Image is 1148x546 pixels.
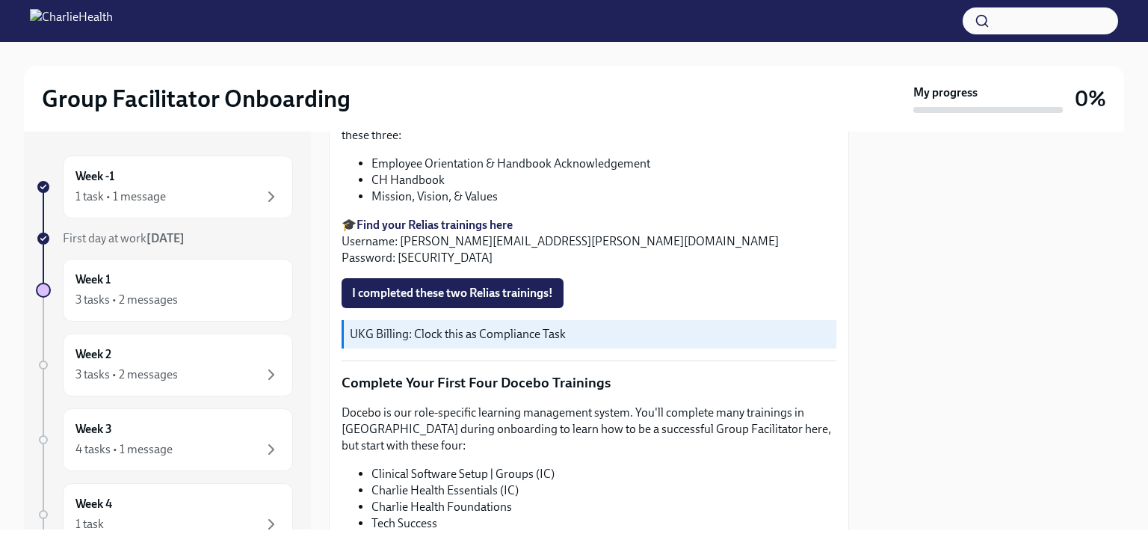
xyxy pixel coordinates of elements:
[30,9,113,33] img: CharlieHealth
[75,188,166,205] div: 1 task • 1 message
[371,172,836,188] li: CH Handbook
[350,326,830,343] p: UKG Billing: Clock this as Compliance Task
[357,218,513,232] a: Find your Relias trainings here
[75,516,104,533] div: 1 task
[36,156,293,218] a: Week -11 task • 1 message
[352,286,553,301] span: I completed these two Relias trainings!
[342,278,564,308] button: I completed these two Relias trainings!
[342,217,836,266] p: 🎓 Username: [PERSON_NAME][EMAIL_ADDRESS][PERSON_NAME][DOMAIN_NAME] Password: [SECURITY_DATA]
[342,405,836,454] p: Docebo is our role-specific learning management system. You'll complete many trainings in [GEOGRA...
[371,156,836,172] li: Employee Orientation & Handbook Acknowledgement
[75,366,178,383] div: 3 tasks • 2 messages
[42,84,351,114] h2: Group Facilitator Onboarding
[371,482,836,499] li: Charlie Health Essentials (IC)
[63,231,185,245] span: First day at work
[75,421,112,438] h6: Week 3
[75,496,112,512] h6: Week 4
[913,85,978,101] strong: My progress
[36,334,293,396] a: Week 23 tasks • 2 messages
[1075,85,1106,112] h3: 0%
[36,483,293,546] a: Week 41 task
[371,466,836,482] li: Clinical Software Setup | Groups (IC)
[75,346,111,363] h6: Week 2
[75,292,178,308] div: 3 tasks • 2 messages
[75,168,114,185] h6: Week -1
[36,230,293,247] a: First day at work[DATE]
[75,441,173,458] div: 4 tasks • 1 message
[146,231,185,245] strong: [DATE]
[36,259,293,322] a: Week 13 tasks • 2 messages
[371,515,836,532] li: Tech Success
[36,408,293,471] a: Week 34 tasks • 1 message
[342,373,836,393] p: Complete Your First Four Docebo Trainings
[371,499,836,515] li: Charlie Health Foundations
[75,272,111,288] h6: Week 1
[371,188,836,205] li: Mission, Vision, & Values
